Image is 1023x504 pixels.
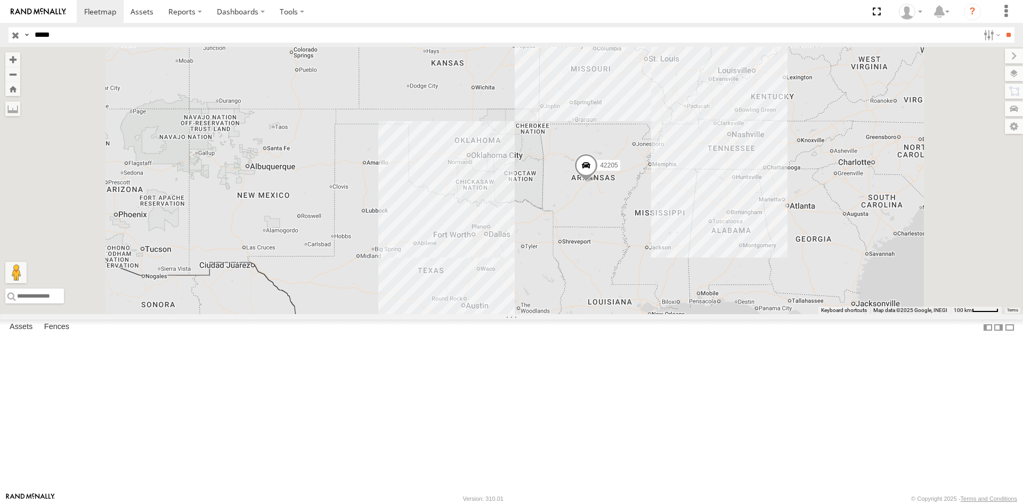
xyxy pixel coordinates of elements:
button: Zoom in [5,52,20,67]
button: Zoom out [5,67,20,82]
div: © Copyright 2025 - [911,495,1017,502]
label: Dock Summary Table to the Right [993,319,1004,335]
a: Terms and Conditions [961,495,1017,502]
i: ? [964,3,981,20]
div: Version: 310.01 [463,495,504,502]
label: Search Query [22,27,31,43]
button: Drag Pegman onto the map to open Street View [5,262,27,283]
img: rand-logo.svg [11,8,66,15]
label: Hide Summary Table [1004,319,1015,335]
label: Map Settings [1005,119,1023,134]
label: Dock Summary Table to the Left [983,319,993,335]
label: Fences [39,320,75,335]
a: Terms (opens in new tab) [1007,308,1018,313]
button: Keyboard shortcuts [821,307,867,314]
span: Map data ©2025 Google, INEGI [873,307,947,313]
label: Assets [4,320,38,335]
button: Map Scale: 100 km per 46 pixels [951,307,1002,314]
label: Measure [5,101,20,116]
a: Visit our Website [6,493,55,504]
button: Zoom Home [5,82,20,96]
span: 100 km [954,307,972,313]
label: Search Filter Options [979,27,1002,43]
span: 42205 [600,162,618,169]
div: Ryan Roxas [895,4,926,20]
